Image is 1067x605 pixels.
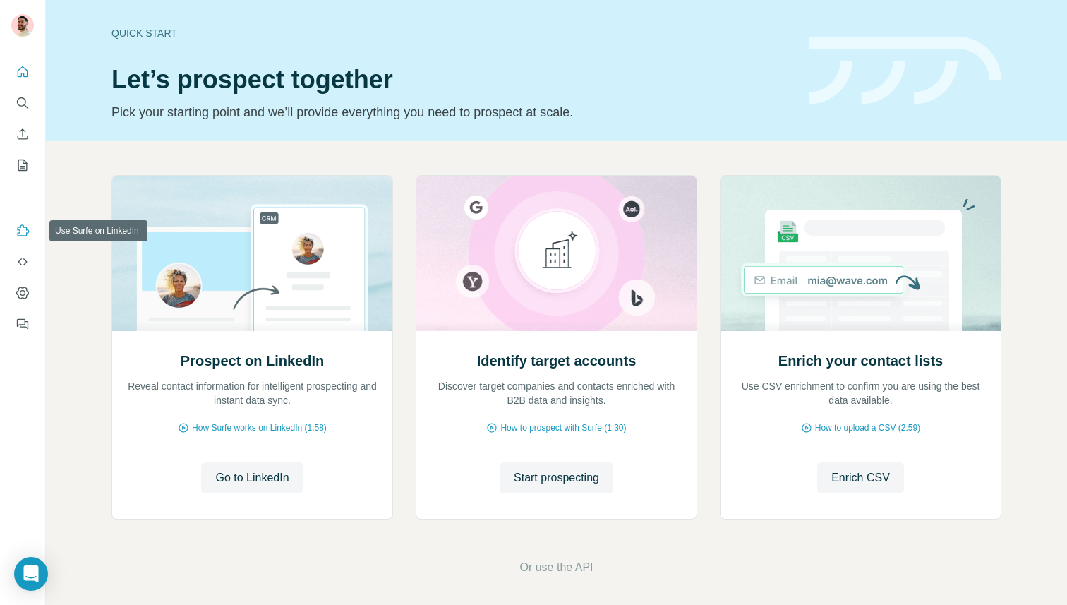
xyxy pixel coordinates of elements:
h2: Prospect on LinkedIn [181,351,324,371]
img: Identify target accounts [416,176,697,331]
button: Or use the API [519,559,593,576]
span: Start prospecting [514,469,599,486]
h2: Enrich your contact lists [778,351,943,371]
button: Start prospecting [500,462,613,493]
button: Search [11,90,34,116]
span: Go to LinkedIn [215,469,289,486]
button: Go to LinkedIn [201,462,303,493]
button: Enrich CSV [817,462,904,493]
button: Enrich CSV [11,121,34,147]
button: Use Surfe on LinkedIn [11,218,34,244]
h1: Let’s prospect together [111,66,792,94]
button: Use Surfe API [11,249,34,275]
div: Open Intercom Messenger [14,557,48,591]
span: How to prospect with Surfe (1:30) [500,421,626,434]
p: Use CSV enrichment to confirm you are using the best data available. [735,379,987,407]
span: Enrich CSV [831,469,890,486]
p: Discover target companies and contacts enriched with B2B data and insights. [430,379,682,407]
button: Dashboard [11,280,34,306]
img: banner [809,37,1001,105]
span: How Surfe works on LinkedIn (1:58) [192,421,327,434]
span: How to upload a CSV (2:59) [815,421,920,434]
p: Pick your starting point and we’ll provide everything you need to prospect at scale. [111,102,792,122]
p: Reveal contact information for intelligent prospecting and instant data sync. [126,379,378,407]
img: Enrich your contact lists [720,176,1001,331]
button: Quick start [11,59,34,85]
button: Feedback [11,311,34,337]
div: Quick start [111,26,792,40]
h2: Identify target accounts [477,351,637,371]
img: Prospect on LinkedIn [111,176,393,331]
button: My lists [11,152,34,178]
img: Avatar [11,14,34,37]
